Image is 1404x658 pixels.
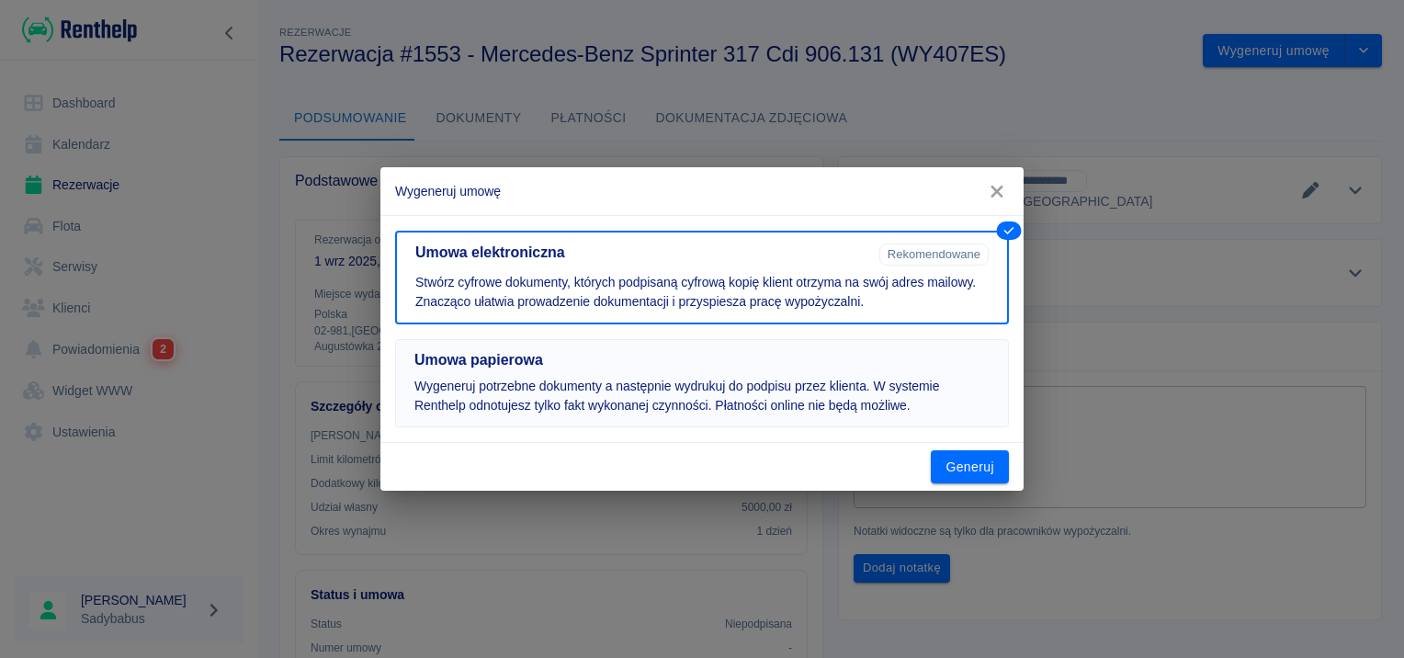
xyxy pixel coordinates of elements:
button: Generuj [931,450,1009,484]
p: Stwórz cyfrowe dokumenty, których podpisaną cyfrową kopię klient otrzyma na swój adres mailowy. Z... [415,273,989,312]
button: Umowa elektronicznaRekomendowaneStwórz cyfrowe dokumenty, których podpisaną cyfrową kopię klient ... [395,231,1009,324]
p: Wygeneruj potrzebne dokumenty a następnie wydrukuj do podpisu przez klienta. W systemie Renthelp ... [414,377,990,415]
span: Rekomendowane [880,247,988,261]
h2: Wygeneruj umowę [380,167,1024,215]
h5: Umowa elektroniczna [415,244,872,262]
h5: Umowa papierowa [414,351,990,369]
button: Umowa papierowaWygeneruj potrzebne dokumenty a następnie wydrukuj do podpisu przez klienta. W sys... [395,339,1009,427]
